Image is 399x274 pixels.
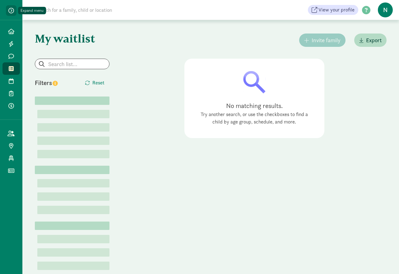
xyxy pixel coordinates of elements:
label: Lorem (1) [37,150,40,157]
label: Lorem (1) [37,137,40,144]
iframe: Chat Widget [368,244,399,274]
label: Lorem (1) [37,206,40,213]
span: Invite family [312,36,341,44]
span: Reset [92,79,104,87]
label: Lorem (1) [37,262,40,269]
span: View your profile [318,6,355,14]
div: No matching results. [197,101,312,111]
div: Lorem [35,166,109,174]
div: Try another search, or use the checkboxes to find a child by age group, schedule, and more. [197,111,312,126]
span: N [378,2,393,17]
label: Lorem (1) [37,110,40,117]
div: Expand menu [21,7,44,14]
span: Export [366,36,382,44]
a: View your profile [308,5,358,15]
div: Lorem [35,222,109,230]
div: Filters [35,78,72,88]
div: Lorem [35,97,109,105]
input: Search for a family, child or location [32,4,207,16]
button: Invite family [299,34,346,47]
label: Lorem (1) [37,179,40,186]
h1: My waitlist [35,32,109,45]
input: Search list... [35,59,109,69]
label: Lorem (1) [37,248,40,256]
button: Export [354,34,387,47]
button: Reset [80,77,109,89]
label: Lorem (1) [37,123,40,131]
label: Lorem (1) [37,192,40,200]
label: Lorem (1) [37,235,40,242]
